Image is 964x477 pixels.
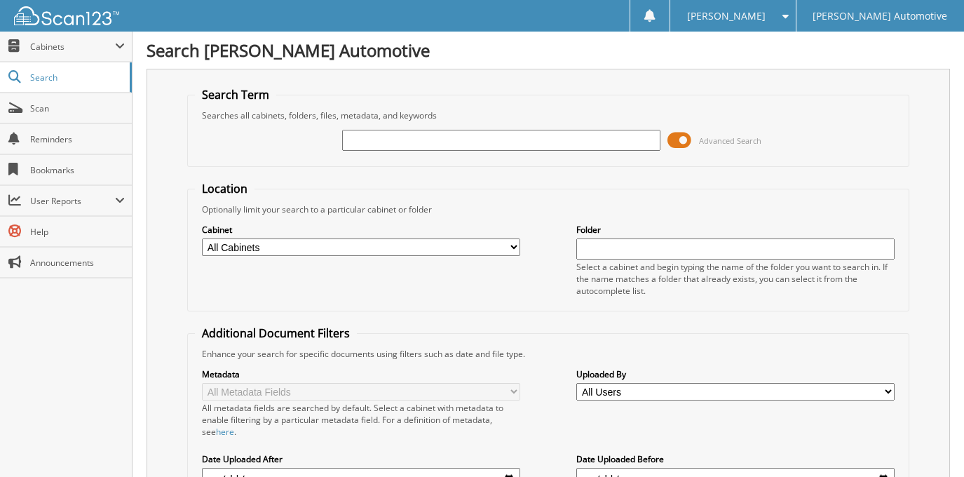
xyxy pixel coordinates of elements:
[30,195,115,207] span: User Reports
[195,87,276,102] legend: Search Term
[195,109,901,121] div: Searches all cabinets, folders, files, metadata, and keywords
[202,453,520,465] label: Date Uploaded After
[195,325,357,341] legend: Additional Document Filters
[576,368,894,380] label: Uploaded By
[576,261,894,297] div: Select a cabinet and begin typing the name of the folder you want to search in. If the name match...
[202,402,520,438] div: All metadata fields are searched by default. Select a cabinet with metadata to enable filtering b...
[195,203,901,215] div: Optionally limit your search to a particular cabinet or folder
[30,164,125,176] span: Bookmarks
[30,133,125,145] span: Reminders
[576,453,894,465] label: Date Uploaded Before
[202,224,520,236] label: Cabinet
[14,6,119,25] img: scan123-logo-white.svg
[813,12,947,20] span: [PERSON_NAME] Automotive
[202,368,520,380] label: Metadata
[30,226,125,238] span: Help
[699,135,761,146] span: Advanced Search
[147,39,950,62] h1: Search [PERSON_NAME] Automotive
[30,257,125,269] span: Announcements
[576,224,894,236] label: Folder
[216,426,234,438] a: here
[195,181,254,196] legend: Location
[30,102,125,114] span: Scan
[687,12,766,20] span: [PERSON_NAME]
[30,41,115,53] span: Cabinets
[30,72,123,83] span: Search
[195,348,901,360] div: Enhance your search for specific documents using filters such as date and file type.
